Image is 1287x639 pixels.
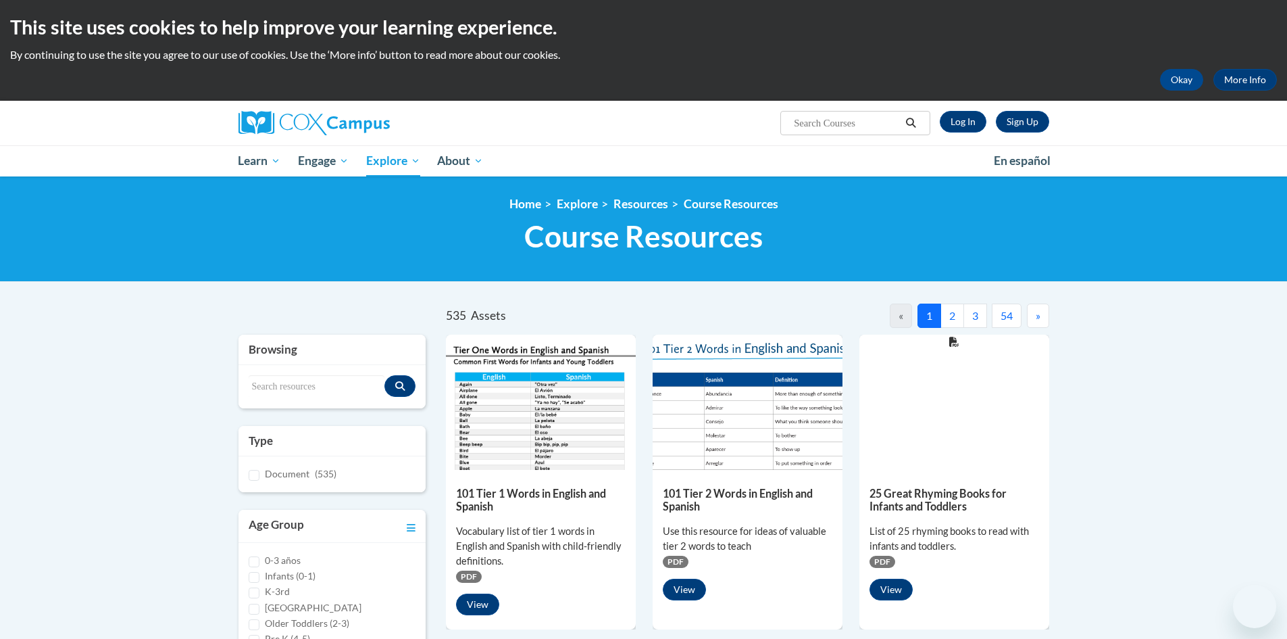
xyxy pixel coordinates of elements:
[663,556,688,568] span: PDF
[524,218,763,254] span: Course Resources
[384,375,415,397] button: Search resources
[869,556,895,568] span: PDF
[230,145,290,176] a: Learn
[265,553,301,568] label: 0-3 años
[298,153,349,169] span: Engage
[905,118,917,128] i: 
[265,584,290,599] label: K-3rd
[249,517,304,536] h3: Age Group
[663,487,832,513] h5: 101 Tier 2 Words in English and Spanish
[663,579,706,600] button: View
[613,197,668,211] a: Resources
[238,153,280,169] span: Learn
[940,111,986,133] a: Log In
[792,115,901,131] input: Search Courses
[265,468,309,479] span: Document
[684,197,778,211] a: Course Resources
[218,145,1069,176] div: Main menu
[1160,69,1203,91] button: Okay
[985,147,1059,175] a: En español
[249,375,385,398] input: Search resources
[471,308,506,323] span: Assets
[456,571,482,583] span: PDF
[249,433,416,449] h3: Type
[1233,585,1276,628] iframe: Button to launch messaging window
[407,517,415,536] a: Toggle collapse
[940,304,964,328] button: 2
[663,524,832,554] div: Use this resource for ideas of valuable tier 2 words to teach
[557,197,598,211] a: Explore
[428,145,492,176] a: About
[366,153,420,169] span: Explore
[357,145,429,176] a: Explore
[265,600,361,615] label: [GEOGRAPHIC_DATA]
[963,304,987,328] button: 3
[456,524,626,569] div: Vocabulary list of tier 1 words in English and Spanish with child-friendly definitions.
[238,111,390,135] img: Cox Campus
[992,304,1021,328] button: 54
[265,569,316,584] label: Infants (0-1)
[509,197,541,211] a: Home
[437,153,483,169] span: About
[265,616,349,631] label: Older Toddlers (2-3)
[994,153,1051,168] span: En español
[747,304,1049,328] nav: Pagination Navigation
[238,111,495,135] a: Cox Campus
[1213,69,1277,91] a: More Info
[456,487,626,513] h5: 101 Tier 1 Words in English and Spanish
[289,145,357,176] a: Engage
[653,335,842,470] img: 836e94b2-264a-47ae-9840-fb2574307f3b.pdf
[10,14,1277,41] h2: This site uses cookies to help improve your learning experience.
[10,47,1277,62] p: By continuing to use the site you agree to our use of cookies. Use the ‘More info’ button to read...
[446,335,636,470] img: d35314be-4b7e-462d-8f95-b17e3d3bb747.pdf
[869,579,913,600] button: View
[869,524,1039,554] div: List of 25 rhyming books to read with infants and toddlers.
[446,308,466,323] span: 535
[996,111,1049,133] a: Register
[456,594,499,615] button: View
[917,304,941,328] button: 1
[1036,309,1040,322] span: »
[249,341,416,358] h3: Browsing
[1027,304,1049,328] button: Next
[901,115,921,131] button: Search
[315,468,336,479] span: (535)
[869,487,1039,513] h5: 25 Great Rhyming Books for Infants and Toddlers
